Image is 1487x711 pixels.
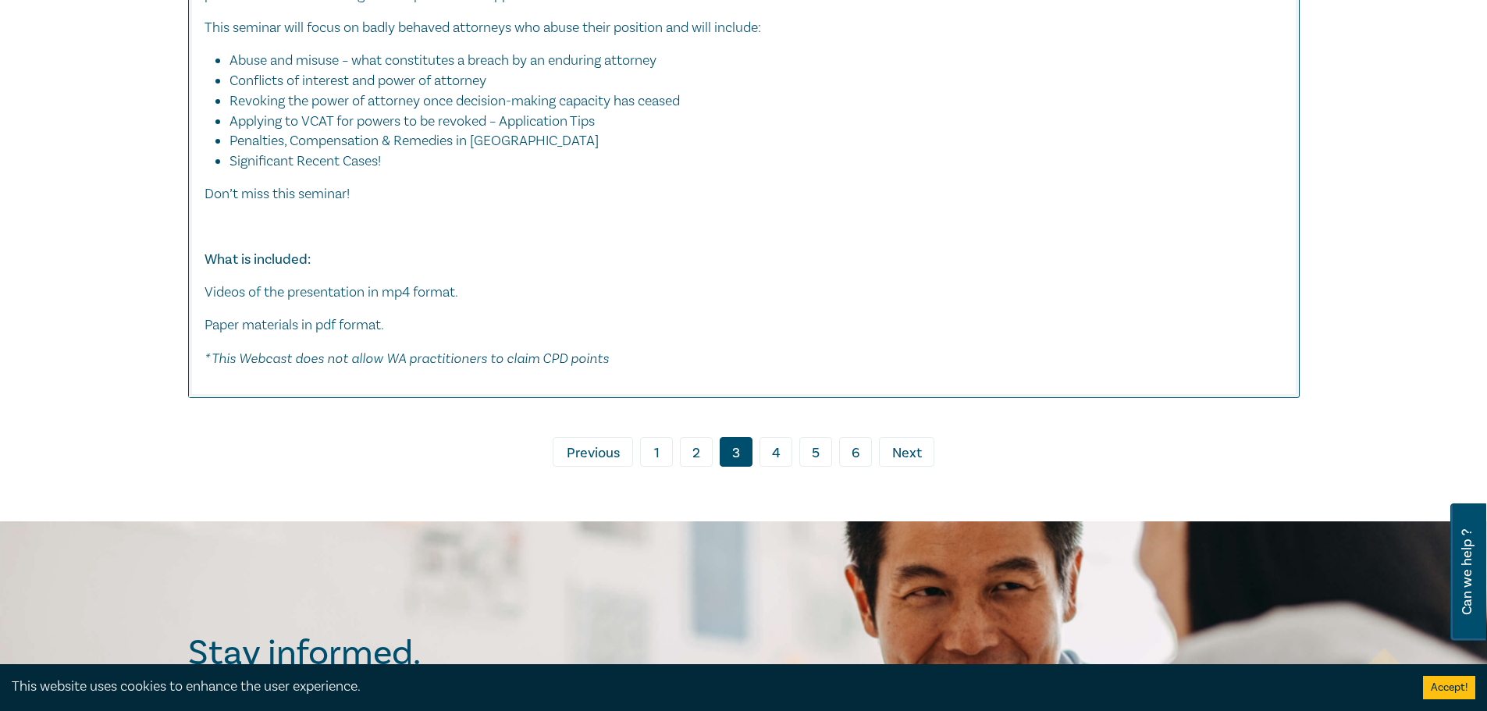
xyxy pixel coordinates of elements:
strong: What is included: [205,251,311,268]
a: 2 [680,437,713,467]
a: 3 [720,437,752,467]
span: Can we help ? [1460,513,1475,631]
li: Applying to VCAT for powers to be revoked – Application Tips [229,112,1268,132]
li: Abuse and misuse – what constitutes a breach by an enduring attorney [229,51,1268,71]
em: * This Webcast does not allow WA practitioners to claim CPD points [205,350,609,366]
h2: Stay informed. [188,633,557,674]
span: Next [892,443,922,464]
a: 5 [799,437,832,467]
a: 6 [839,437,872,467]
li: Revoking the power of attorney once decision-making capacity has ceased [229,91,1268,112]
li: Penalties, Compensation & Remedies in [GEOGRAPHIC_DATA] [229,131,1268,151]
span: Previous [567,443,620,464]
button: Accept cookies [1423,676,1475,699]
li: Significant Recent Cases! [229,151,1283,172]
a: 4 [760,437,792,467]
p: This seminar will focus on badly behaved attorneys who abuse their position and will include: [205,18,1283,38]
a: Previous [553,437,633,467]
a: 1 [640,437,673,467]
p: Don’t miss this seminar! [205,184,1283,204]
div: This website uses cookies to enhance the user experience. [12,677,1400,697]
a: Next [879,437,934,467]
p: Videos of the presentation in mp4 format. [205,283,1283,303]
p: Paper materials in pdf format. [205,315,1283,336]
li: Conflicts of interest and power of attorney [229,71,1268,91]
